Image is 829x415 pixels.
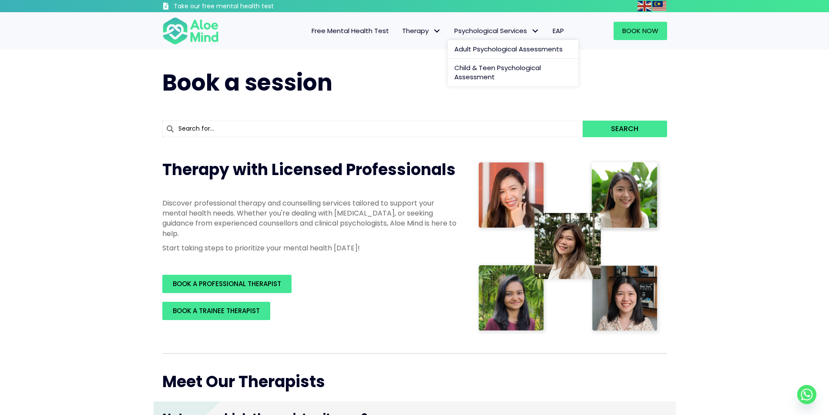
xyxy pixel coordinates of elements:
button: Search [583,121,667,137]
span: Meet Our Therapists [162,371,325,393]
a: Child & Teen Psychological Assessment [448,59,578,87]
span: Therapy: submenu [431,25,443,37]
a: Psychological ServicesPsychological Services: submenu [448,22,546,40]
img: ms [652,1,666,11]
span: Child & Teen Psychological Assessment [454,63,541,82]
span: Psychological Services [454,26,540,35]
img: Aloe mind Logo [162,17,219,45]
a: TherapyTherapy: submenu [396,22,448,40]
p: Start taking steps to prioritize your mental health [DATE]! [162,243,458,253]
span: Therapy [402,26,441,35]
span: Therapy with Licensed Professionals [162,159,456,181]
a: Whatsapp [797,385,816,404]
a: Malay [652,1,667,11]
a: BOOK A TRAINEE THERAPIST [162,302,270,320]
a: English [638,1,652,11]
a: Free Mental Health Test [305,22,396,40]
span: Book Now [622,26,658,35]
img: Therapist collage [476,159,662,336]
a: Adult Psychological Assessments [448,40,578,59]
p: Discover professional therapy and counselling services tailored to support your mental health nee... [162,198,458,239]
span: EAP [553,26,564,35]
span: BOOK A TRAINEE THERAPIST [173,306,260,315]
span: Adult Psychological Assessments [454,44,563,54]
nav: Menu [230,22,571,40]
a: BOOK A PROFESSIONAL THERAPIST [162,275,292,293]
span: Psychological Services: submenu [529,25,542,37]
span: Free Mental Health Test [312,26,389,35]
span: BOOK A PROFESSIONAL THERAPIST [173,279,281,288]
a: Book Now [614,22,667,40]
a: EAP [546,22,571,40]
h3: Take our free mental health test [174,2,320,11]
span: Book a session [162,67,332,98]
input: Search for... [162,121,583,137]
a: Take our free mental health test [162,2,320,12]
img: en [638,1,651,11]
